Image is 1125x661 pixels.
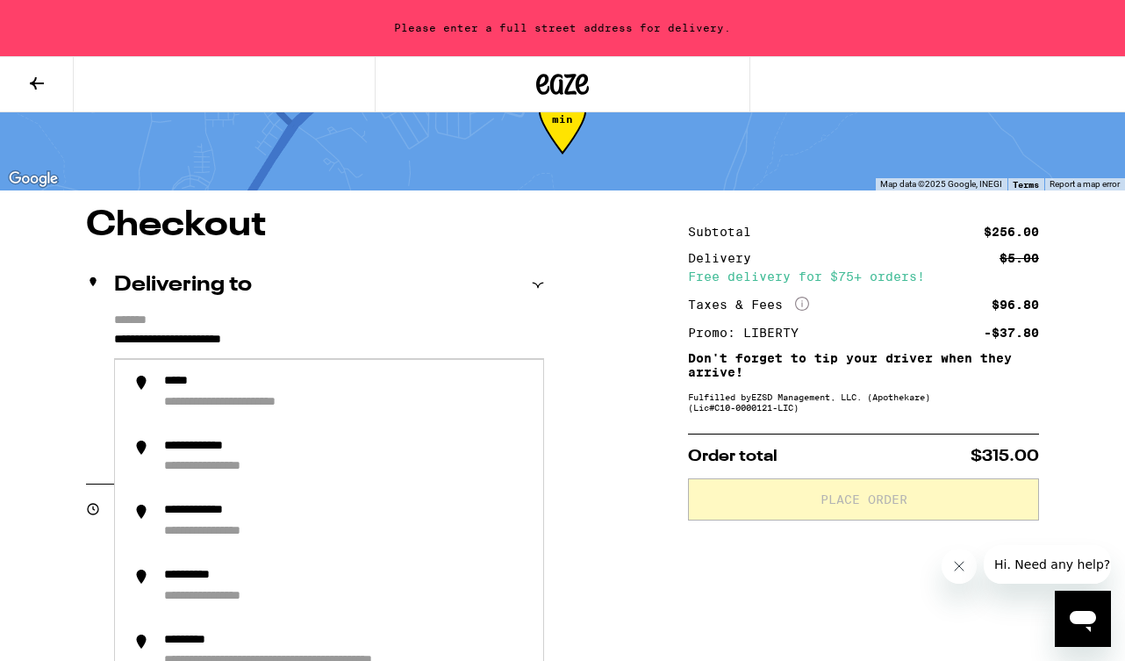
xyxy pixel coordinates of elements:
div: -$37.80 [984,327,1039,339]
span: $315.00 [971,449,1039,464]
div: Taxes & Fees [688,297,809,313]
span: Order total [688,449,777,464]
div: Subtotal [688,226,763,238]
a: Report a map error [1050,179,1120,189]
div: Fulfilled by EZSD Management, LLC. (Apothekare) (Lic# C10-0000121-LIC ) [688,392,1039,413]
div: $256.00 [984,226,1039,238]
img: Google [4,168,62,190]
iframe: Close message [942,549,977,584]
div: $5.00 [1000,252,1039,264]
iframe: Button to launch messaging window [1055,591,1111,647]
span: Place Order [820,493,907,506]
p: Don't forget to tip your driver when they arrive! [688,351,1039,379]
a: Open this area in Google Maps (opens a new window) [4,168,62,190]
iframe: Message from company [984,545,1111,584]
span: Map data ©2025 Google, INEGI [880,179,1002,189]
h2: Delivering to [114,275,252,296]
div: Delivery [688,252,763,264]
a: Terms [1013,179,1039,190]
div: Free delivery for $75+ orders! [688,270,1039,283]
div: Promo: LIBERTY [688,327,811,339]
div: 38-85 min [539,102,586,168]
div: $96.80 [992,298,1039,311]
button: Place Order [688,478,1039,521]
h1: Checkout [86,208,544,243]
